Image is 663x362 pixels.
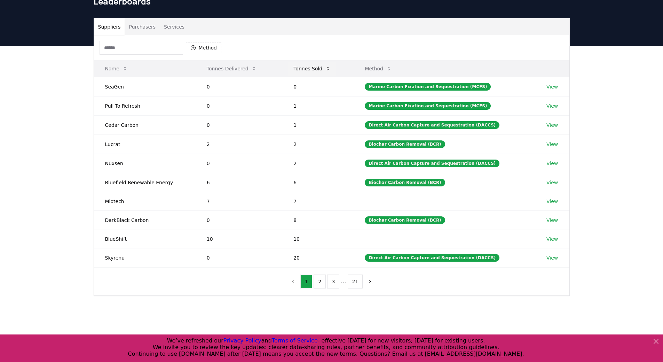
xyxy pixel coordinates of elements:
a: View [546,160,558,167]
a: View [546,122,558,129]
td: 2 [282,154,354,173]
a: View [546,198,558,205]
button: next page [364,275,376,288]
a: View [546,179,558,186]
button: Name [100,62,133,76]
td: 7 [282,192,354,210]
a: View [546,83,558,90]
a: View [546,141,558,148]
div: Biochar Carbon Removal (BCR) [365,216,445,224]
td: 0 [196,154,282,173]
button: Tonnes Sold [288,62,336,76]
button: Tonnes Delivered [201,62,262,76]
a: View [546,254,558,261]
td: 1 [282,96,354,115]
td: DarkBlack Carbon [94,210,196,230]
td: Lucrat [94,134,196,154]
td: 10 [282,230,354,248]
td: 1 [282,115,354,134]
td: 6 [196,173,282,192]
div: Biochar Carbon Removal (BCR) [365,140,445,148]
button: 2 [314,275,326,288]
td: Cedar Carbon [94,115,196,134]
div: Direct Air Carbon Capture and Sequestration (DACCS) [365,254,499,262]
button: Method [186,42,222,53]
td: 8 [282,210,354,230]
td: Miotech [94,192,196,210]
td: 2 [282,134,354,154]
td: Nūxsen [94,154,196,173]
button: Method [359,62,397,76]
div: Marine Carbon Fixation and Sequestration (MCFS) [365,102,491,110]
button: 21 [348,275,363,288]
a: View [546,102,558,109]
td: 7 [196,192,282,210]
a: View [546,217,558,224]
div: Direct Air Carbon Capture and Sequestration (DACCS) [365,160,499,167]
div: Direct Air Carbon Capture and Sequestration (DACCS) [365,121,499,129]
button: 1 [300,275,313,288]
li: ... [341,277,346,286]
button: Services [160,18,189,35]
td: SeaGen [94,77,196,96]
td: 10 [196,230,282,248]
td: 0 [196,77,282,96]
td: 20 [282,248,354,267]
div: Marine Carbon Fixation and Sequestration (MCFS) [365,83,491,91]
button: 3 [327,275,339,288]
button: Suppliers [94,18,125,35]
td: 2 [196,134,282,154]
a: View [546,236,558,242]
button: Purchasers [125,18,160,35]
td: Bluefield Renewable Energy [94,173,196,192]
td: 6 [282,173,354,192]
td: 0 [196,248,282,267]
div: Biochar Carbon Removal (BCR) [365,179,445,186]
td: 0 [196,210,282,230]
td: BlueShift [94,230,196,248]
td: 0 [196,96,282,115]
td: Pull To Refresh [94,96,196,115]
td: 0 [196,115,282,134]
td: 0 [282,77,354,96]
td: Skyrenu [94,248,196,267]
